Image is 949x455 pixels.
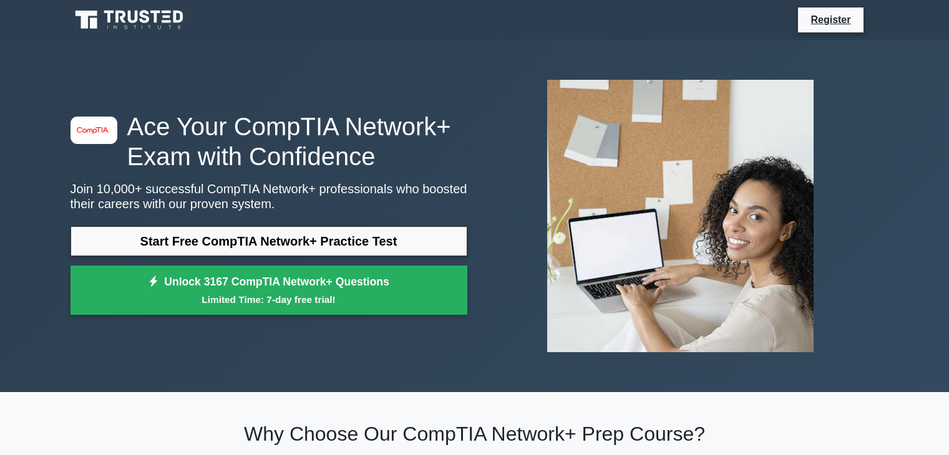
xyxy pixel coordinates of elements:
a: Unlock 3167 CompTIA Network+ QuestionsLimited Time: 7-day free trial! [71,266,467,315]
a: Start Free CompTIA Network+ Practice Test [71,226,467,256]
small: Limited Time: 7-day free trial! [86,292,452,307]
a: Register [803,12,858,27]
h1: Ace Your CompTIA Network+ Exam with Confidence [71,112,467,171]
p: Join 10,000+ successful CompTIA Network+ professionals who boosted their careers with our proven ... [71,181,467,211]
h2: Why Choose Our CompTIA Network+ Prep Course? [71,422,879,446]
